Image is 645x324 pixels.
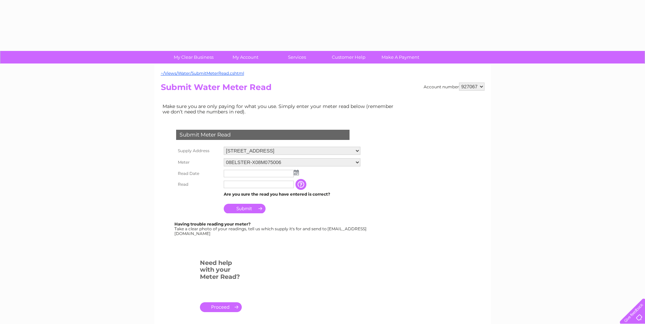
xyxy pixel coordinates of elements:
[321,51,377,64] a: Customer Help
[176,130,350,140] div: Submit Meter Read
[174,222,368,236] div: Take a clear photo of your readings, tell us which supply it's for and send to [EMAIL_ADDRESS][DO...
[372,51,428,64] a: Make A Payment
[224,204,266,213] input: Submit
[424,83,485,91] div: Account number
[174,145,222,157] th: Supply Address
[174,221,251,227] b: Having trouble reading your meter?
[200,258,242,284] h3: Need help with your Meter Read?
[269,51,325,64] a: Services
[174,168,222,179] th: Read Date
[200,302,242,312] a: .
[174,179,222,190] th: Read
[161,71,244,76] a: ~/Views/Water/SubmitMeterRead.cshtml
[294,170,299,175] img: ...
[166,51,222,64] a: My Clear Business
[217,51,273,64] a: My Account
[161,83,485,95] h2: Submit Water Meter Read
[161,102,399,116] td: Make sure you are only paying for what you use. Simply enter your meter read below (remember we d...
[222,190,362,199] td: Are you sure the read you have entered is correct?
[295,179,308,190] input: Information
[174,157,222,168] th: Meter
